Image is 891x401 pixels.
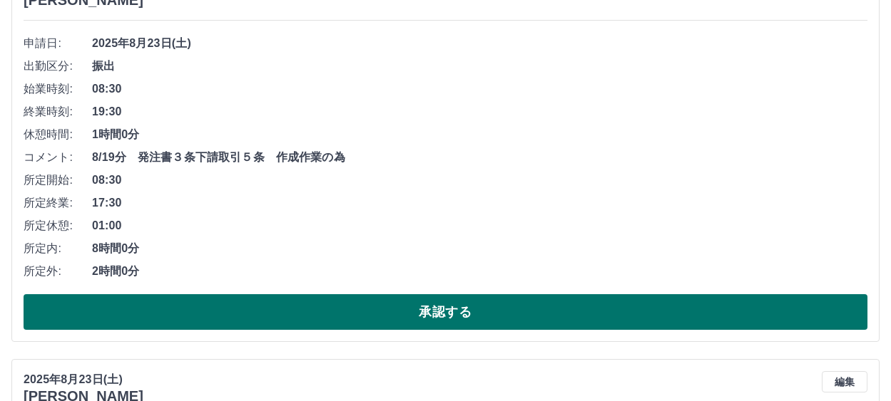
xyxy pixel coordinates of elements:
span: 始業時刻: [24,80,92,98]
span: 2時間0分 [92,263,867,280]
span: 所定休憩: [24,217,92,234]
span: 所定内: [24,240,92,257]
span: コメント: [24,149,92,166]
span: 08:30 [92,80,867,98]
span: 所定終業: [24,194,92,212]
button: 承認する [24,294,867,330]
span: 17:30 [92,194,867,212]
span: 08:30 [92,172,867,189]
span: 振出 [92,58,867,75]
span: 終業時刻: [24,103,92,120]
span: 申請日: [24,35,92,52]
span: 01:00 [92,217,867,234]
p: 2025年8月23日(土) [24,371,143,388]
span: 出勤区分: [24,58,92,75]
span: 所定外: [24,263,92,280]
button: 編集 [822,371,867,392]
span: 8/19分 発注書３条下請取引５条 作成作業の為 [92,149,867,166]
span: 8時間0分 [92,240,867,257]
span: 1時間0分 [92,126,867,143]
span: 2025年8月23日(土) [92,35,867,52]
span: 所定開始: [24,172,92,189]
span: 19:30 [92,103,867,120]
span: 休憩時間: [24,126,92,143]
